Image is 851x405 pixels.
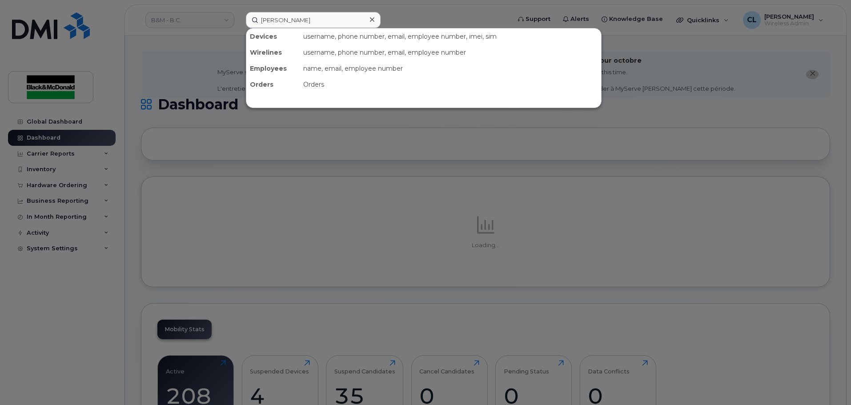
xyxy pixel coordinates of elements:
[300,60,601,76] div: name, email, employee number
[246,60,300,76] div: Employees
[246,28,300,44] div: Devices
[246,76,300,92] div: Orders
[300,28,601,44] div: username, phone number, email, employee number, imei, sim
[300,44,601,60] div: username, phone number, email, employee number
[300,76,601,92] div: Orders
[246,44,300,60] div: Wirelines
